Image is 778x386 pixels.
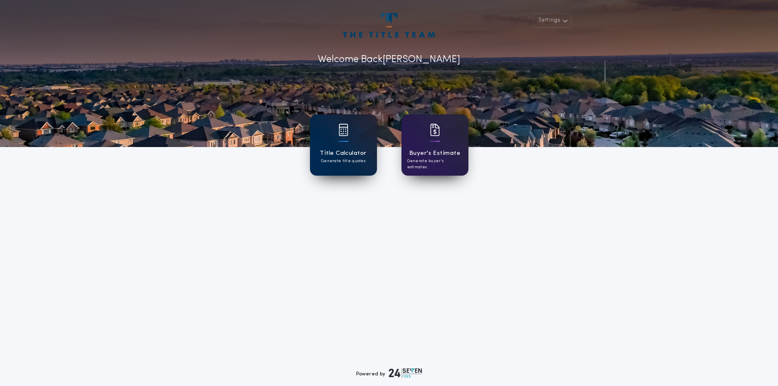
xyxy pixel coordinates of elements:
img: card icon [339,124,348,136]
img: account-logo [343,13,435,38]
div: Powered by [356,368,422,378]
h1: Title Calculator [320,149,366,158]
button: Settings [533,13,571,28]
a: card iconTitle CalculatorGenerate title quotes [310,114,377,176]
img: card icon [430,124,440,136]
p: Generate buyer's estimates [407,158,463,170]
p: Welcome Back [PERSON_NAME] [318,52,460,67]
a: card iconBuyer's EstimateGenerate buyer's estimates [401,114,468,176]
h1: Buyer's Estimate [409,149,460,158]
p: Generate title quotes [321,158,366,164]
img: logo [389,368,422,378]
